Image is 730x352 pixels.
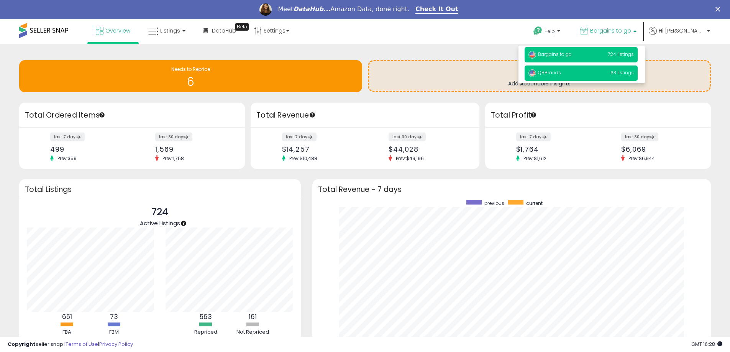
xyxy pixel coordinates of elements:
[533,26,543,36] i: Get Help
[484,200,504,206] span: previous
[90,19,136,42] a: Overview
[54,155,80,162] span: Prev: 359
[50,145,126,153] div: 499
[198,19,242,42] a: DataHub
[389,133,426,141] label: last 30 days
[25,110,239,121] h3: Total Ordered Items
[66,341,98,348] a: Terms of Use
[200,312,212,321] b: 563
[649,27,710,44] a: Hi [PERSON_NAME]
[590,27,631,34] span: Bargains to go
[520,155,550,162] span: Prev: $1,612
[508,80,571,87] span: Add Actionable Insights
[235,23,249,31] div: Tooltip anchor
[259,3,272,16] img: Profile image for Georgie
[691,341,722,348] span: 2025-10-10 16:28 GMT
[171,66,210,72] span: Needs to Reprice
[392,155,428,162] span: Prev: $49,196
[608,51,634,57] span: 724 listings
[155,133,192,141] label: last 30 days
[715,7,723,11] div: Close
[625,155,659,162] span: Prev: $6,944
[8,341,36,348] strong: Copyright
[159,155,188,162] span: Prev: 1,758
[278,5,409,13] div: Meet Amazon Data, done right.
[180,220,187,227] div: Tooltip anchor
[528,69,561,76] span: QBBrands
[44,329,90,336] div: FBA
[105,27,130,34] span: Overview
[530,111,537,118] div: Tooltip anchor
[98,111,105,118] div: Tooltip anchor
[140,219,180,227] span: Active Listings
[528,69,536,77] img: usa.png
[110,312,118,321] b: 73
[526,200,543,206] span: current
[491,110,705,121] h3: Total Profit
[516,133,551,141] label: last 7 days
[91,329,137,336] div: FBM
[528,51,572,57] span: Bargains to go
[415,5,458,14] a: Check It Out
[369,61,710,91] a: Add Actionable Insights
[309,111,316,118] div: Tooltip anchor
[285,155,321,162] span: Prev: $10,488
[62,312,72,321] b: 651
[249,312,257,321] b: 161
[8,341,133,348] div: seller snap | |
[516,145,592,153] div: $1,764
[155,145,231,153] div: 1,569
[528,51,536,59] img: usa.png
[230,329,276,336] div: Not Repriced
[282,133,317,141] label: last 7 days
[25,187,295,192] h3: Total Listings
[212,27,236,34] span: DataHub
[143,19,191,42] a: Listings
[389,145,466,153] div: $44,028
[621,145,697,153] div: $6,069
[140,205,180,219] p: 724
[545,28,555,34] span: Help
[318,187,705,192] h3: Total Revenue - 7 days
[160,27,180,34] span: Listings
[293,5,330,13] i: DataHub...
[248,19,295,42] a: Settings
[610,69,634,76] span: 63 listings
[621,133,658,141] label: last 30 days
[19,60,362,92] a: Needs to Reprice 6
[99,341,133,348] a: Privacy Policy
[659,27,705,34] span: Hi [PERSON_NAME]
[282,145,359,153] div: $14,257
[50,133,85,141] label: last 7 days
[256,110,474,121] h3: Total Revenue
[527,20,568,44] a: Help
[23,75,358,88] h1: 6
[183,329,229,336] div: Repriced
[574,19,642,44] a: Bargains to go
